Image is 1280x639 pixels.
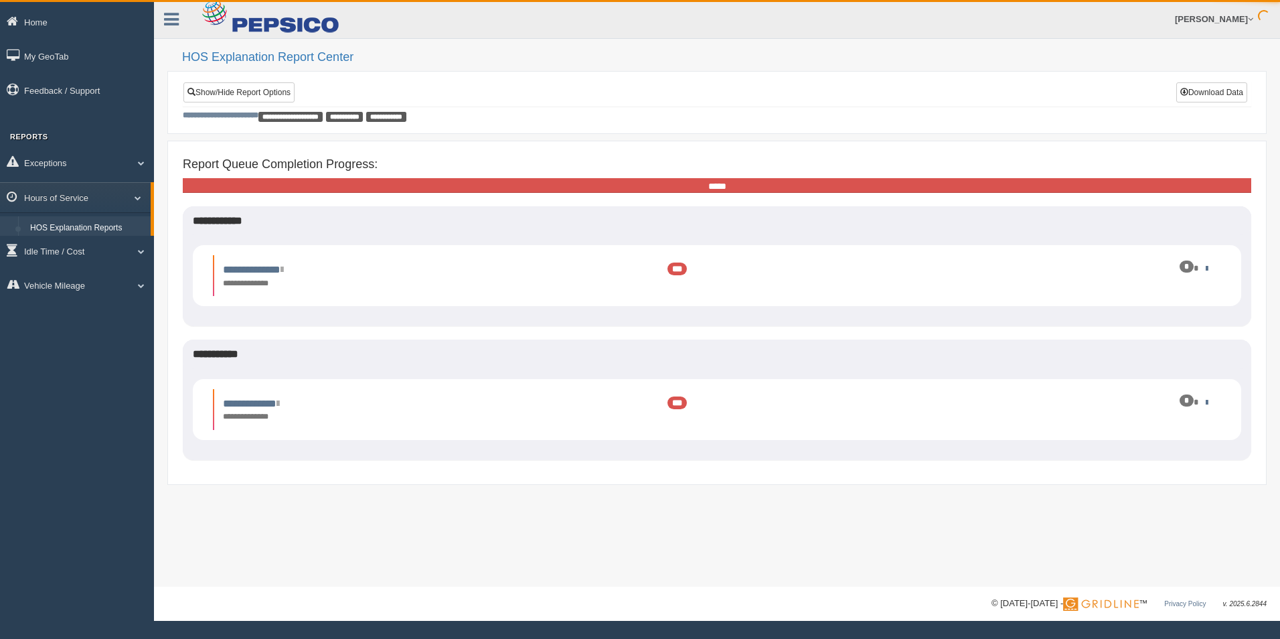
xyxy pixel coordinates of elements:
[991,597,1267,611] div: © [DATE]-[DATE] - ™
[1223,600,1267,608] span: v. 2025.6.2844
[1164,600,1206,608] a: Privacy Policy
[1063,597,1139,611] img: Gridline
[183,82,295,102] a: Show/Hide Report Options
[182,51,1267,64] h2: HOS Explanation Report Center
[1176,82,1247,102] button: Download Data
[213,255,1221,296] li: Expand
[213,389,1221,430] li: Expand
[183,158,1251,171] h4: Report Queue Completion Progress:
[24,216,151,240] a: HOS Explanation Reports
